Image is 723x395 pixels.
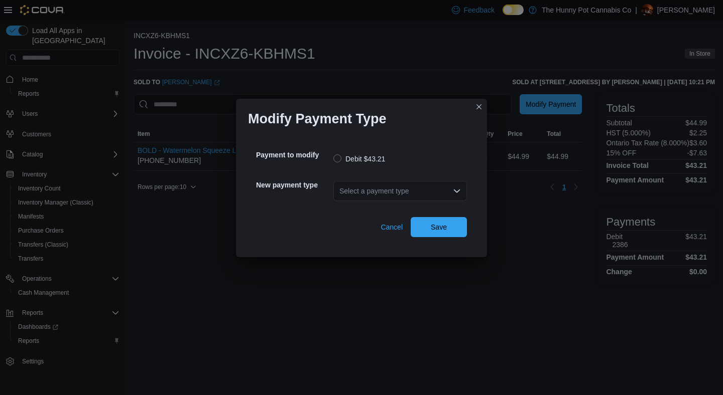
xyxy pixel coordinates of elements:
[339,185,340,197] input: Accessible screen reader label
[473,101,485,113] button: Closes this modal window
[333,153,385,165] label: Debit $43.21
[411,217,467,237] button: Save
[256,175,331,195] h5: New payment type
[248,111,387,127] h1: Modify Payment Type
[431,222,447,232] span: Save
[453,187,461,195] button: Open list of options
[377,217,407,237] button: Cancel
[256,145,331,165] h5: Payment to modify
[381,222,403,232] span: Cancel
